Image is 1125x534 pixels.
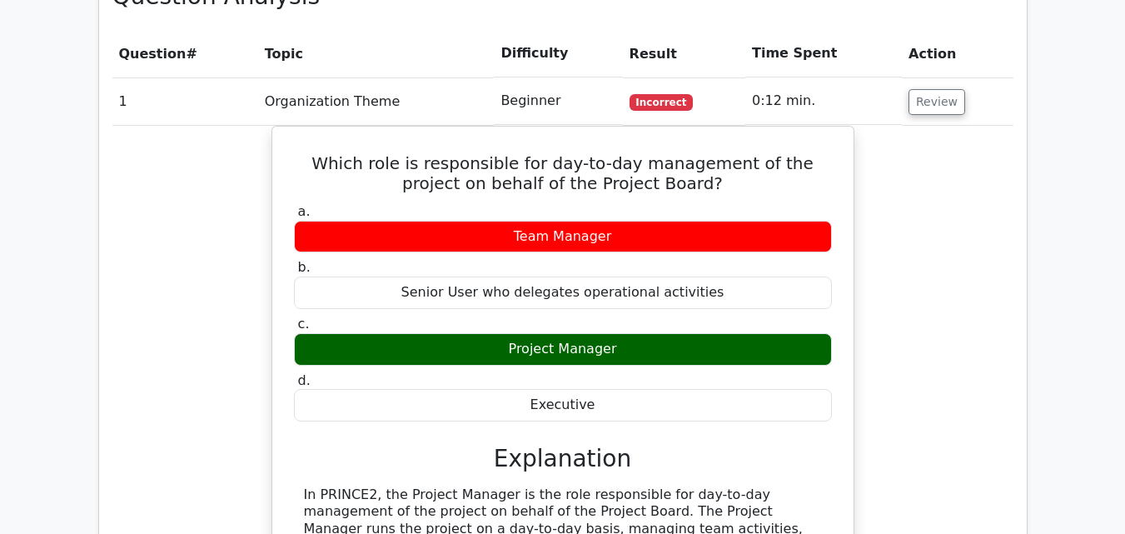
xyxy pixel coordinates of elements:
[298,259,311,275] span: b.
[494,77,622,125] td: Beginner
[294,221,832,253] div: Team Manager
[258,77,495,125] td: Organization Theme
[630,94,694,111] span: Incorrect
[745,30,902,77] th: Time Spent
[294,389,832,422] div: Executive
[112,77,258,125] td: 1
[258,30,495,77] th: Topic
[902,30,1013,77] th: Action
[298,203,311,219] span: a.
[294,277,832,309] div: Senior User who delegates operational activities
[494,30,622,77] th: Difficulty
[908,89,965,115] button: Review
[294,333,832,366] div: Project Manager
[298,372,311,388] span: d.
[623,30,745,77] th: Result
[304,445,822,473] h3: Explanation
[745,77,902,125] td: 0:12 min.
[119,46,187,62] span: Question
[298,316,310,332] span: c.
[292,153,834,193] h5: Which role is responsible for day-to-day management of the project on behalf of the Project Board?
[112,30,258,77] th: #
